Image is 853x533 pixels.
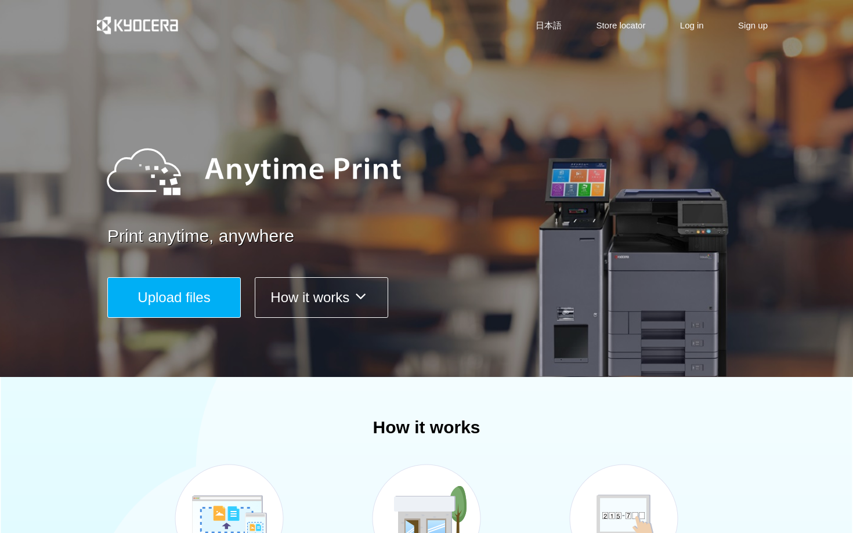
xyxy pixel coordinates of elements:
button: Upload files [107,277,241,318]
a: Sign up [738,19,768,31]
a: Store locator [596,19,645,31]
button: How it works [255,277,388,318]
a: Print anytime, anywhere [107,224,775,249]
a: 日本語 [536,19,562,31]
span: Upload files [138,289,210,305]
a: Log in [680,19,704,31]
